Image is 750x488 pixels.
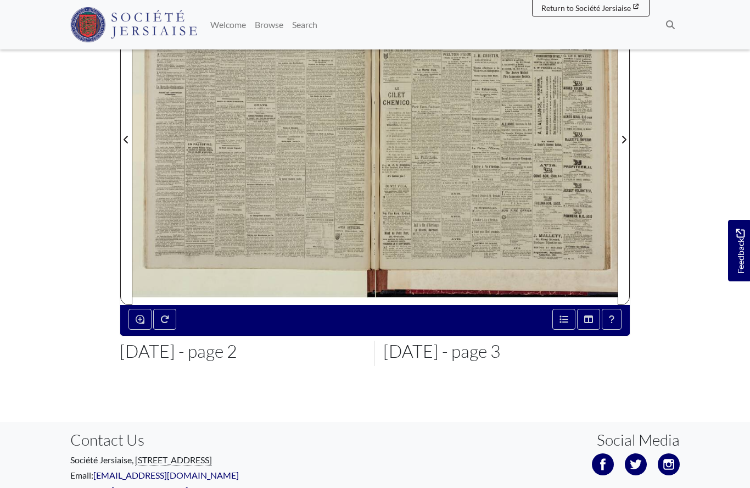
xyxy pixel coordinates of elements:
a: Would you like to provide feedback? [728,220,750,281]
button: Rotate the book [153,309,176,330]
img: Société Jersiaise [70,7,197,42]
h3: Social Media [597,431,680,450]
span: Return to Société Jersiaise [541,3,631,13]
button: Help [602,309,622,330]
h2: [DATE] - page 2 [120,341,367,362]
p: Email: [70,469,367,482]
a: [EMAIL_ADDRESS][DOMAIN_NAME] [93,470,239,480]
a: Search [288,14,322,36]
button: Open metadata window [552,309,575,330]
a: Browse [250,14,288,36]
h2: [DATE] - page 3 [383,341,630,362]
a: Welcome [206,14,250,36]
p: Société Jersiaise, [70,453,367,467]
button: Thumbnails [577,309,600,330]
h3: Contact Us [70,431,367,450]
button: Enable or disable loupe tool (Alt+L) [128,309,152,330]
span: Feedback [734,229,747,273]
a: Société Jersiaise logo [70,4,197,45]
